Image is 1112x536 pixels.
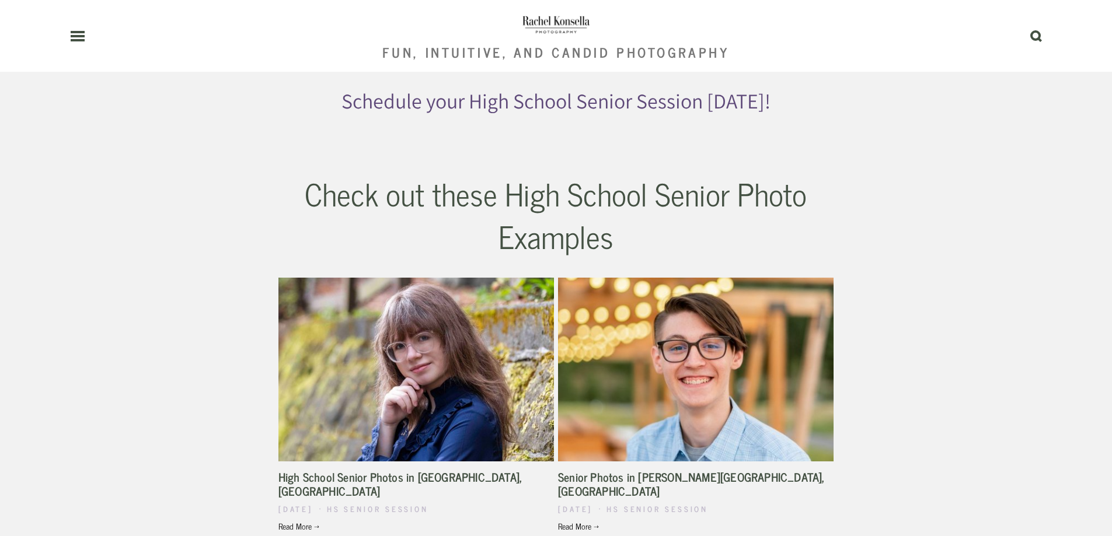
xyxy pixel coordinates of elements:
h2: Check out these High School Senior Photo Examples [278,172,834,258]
a: Read More → [278,520,554,532]
div: Fun, Intuitive, and Candid Photography [382,45,730,59]
a: Senior Photos in Bonney Lake, WA [558,278,834,461]
a: HS Senior Session [327,503,428,515]
a: HS Senior Session [606,503,708,515]
h3: Schedule your High School Senior Session [DATE]! [278,90,834,113]
img: High School Senior Photos in Olympia, WA [278,266,554,472]
a: Read More → [558,520,834,532]
time: [DATE] [278,504,325,514]
a: Senior Photos in [PERSON_NAME][GEOGRAPHIC_DATA], [GEOGRAPHIC_DATA] [558,467,825,500]
a: High School Senior Photos in Olympia, WA [278,278,554,461]
time: [DATE] [558,504,605,514]
img: PNW Wedding Photographer | Rachel Konsella [521,12,591,36]
img: Senior Photos in Bonney Lake, WA [558,278,834,461]
a: High School Senior Photos in [GEOGRAPHIC_DATA], [GEOGRAPHIC_DATA] [278,467,522,500]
